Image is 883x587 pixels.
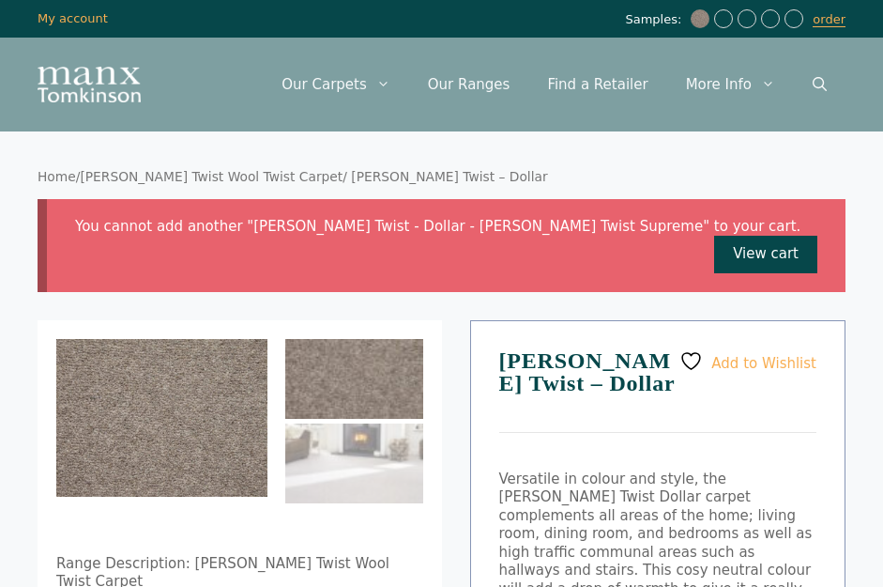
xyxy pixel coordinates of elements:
[409,56,529,113] a: Our Ranges
[38,11,108,25] a: My account
[528,56,666,113] a: Find a Retailer
[499,349,817,433] h1: [PERSON_NAME] Twist – Dollar
[285,339,423,419] img: Tomkinson Twist - Dollar
[263,56,409,113] a: Our Carpets
[794,56,845,113] a: Open Search Bar
[813,12,845,27] a: order
[80,169,343,184] a: [PERSON_NAME] Twist Wool Twist Carpet
[263,56,845,113] nav: Primary
[667,56,794,113] a: More Info
[691,9,709,28] img: Tomkinson Twist - Dollar
[38,67,141,102] img: Manx Tomkinson
[38,169,845,186] nav: Breadcrumb
[75,218,817,237] li: You cannot add another "[PERSON_NAME] Twist - Dollar - [PERSON_NAME] Twist Supreme" to your cart.
[679,349,816,373] a: Add to Wishlist
[711,354,816,371] span: Add to Wishlist
[625,12,686,28] span: Samples:
[38,169,76,184] a: Home
[714,236,817,273] a: View cart
[285,424,423,503] img: Tomkinson Twist - Dollar - Image 2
